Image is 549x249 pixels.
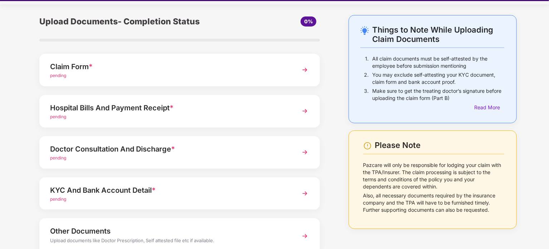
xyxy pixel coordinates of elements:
span: pending [50,73,66,78]
div: Upload documents like Doctor Prescription, Self attested file etc if available. [50,237,287,246]
span: pending [50,114,66,119]
p: Also, all necessary documents required by the insurance company and the TPA will have to be furni... [363,192,504,214]
span: 0% [304,18,313,24]
p: Pazcare will only be responsible for lodging your claim with the TPA/Insurer. The claim processin... [363,162,504,190]
div: Hospital Bills And Payment Receipt [50,102,287,114]
img: svg+xml;base64,PHN2ZyBpZD0iTmV4dCIgeG1sbnM9Imh0dHA6Ly93d3cudzMub3JnLzIwMDAvc3ZnIiB3aWR0aD0iMzYiIG... [298,146,311,159]
p: All claim documents must be self-attested by the employee before submission mentioning [372,55,504,70]
div: Things to Note While Uploading Claim Documents [372,25,504,44]
p: 2. [364,71,369,86]
img: svg+xml;base64,PHN2ZyBpZD0iV2FybmluZ18tXzI0eDI0IiBkYXRhLW5hbWU9Ildhcm5pbmcgLSAyNHgyNCIgeG1sbnM9Im... [363,142,372,150]
img: svg+xml;base64,PHN2ZyBpZD0iTmV4dCIgeG1sbnM9Imh0dHA6Ly93d3cudzMub3JnLzIwMDAvc3ZnIiB3aWR0aD0iMzYiIG... [298,63,311,76]
div: Please Note [375,140,504,150]
div: Other Documents [50,225,287,237]
p: Make sure to get the treating doctor’s signature before uploading the claim form (Part B) [372,87,504,102]
p: 1. [365,55,369,70]
img: svg+xml;base64,PHN2ZyBpZD0iTmV4dCIgeG1sbnM9Imh0dHA6Ly93d3cudzMub3JnLzIwMDAvc3ZnIiB3aWR0aD0iMzYiIG... [298,105,311,118]
img: svg+xml;base64,PHN2ZyBpZD0iTmV4dCIgeG1sbnM9Imh0dHA6Ly93d3cudzMub3JnLzIwMDAvc3ZnIiB3aWR0aD0iMzYiIG... [298,230,311,243]
p: You may exclude self-attesting your KYC document, claim form and bank account proof. [372,71,504,86]
span: pending [50,196,66,202]
img: svg+xml;base64,PHN2ZyBpZD0iTmV4dCIgeG1sbnM9Imh0dHA6Ly93d3cudzMub3JnLzIwMDAvc3ZnIiB3aWR0aD0iMzYiIG... [298,187,311,200]
p: 3. [364,87,369,102]
div: Read More [474,104,504,111]
img: svg+xml;base64,PHN2ZyB4bWxucz0iaHR0cDovL3d3dy53My5vcmcvMjAwMC9zdmciIHdpZHRoPSIyNC4wOTMiIGhlaWdodD... [360,26,369,35]
span: pending [50,155,66,161]
div: Doctor Consultation And Discharge [50,143,287,155]
div: Claim Form [50,61,287,72]
div: Upload Documents- Completion Status [39,15,226,28]
div: KYC And Bank Account Detail [50,185,287,196]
